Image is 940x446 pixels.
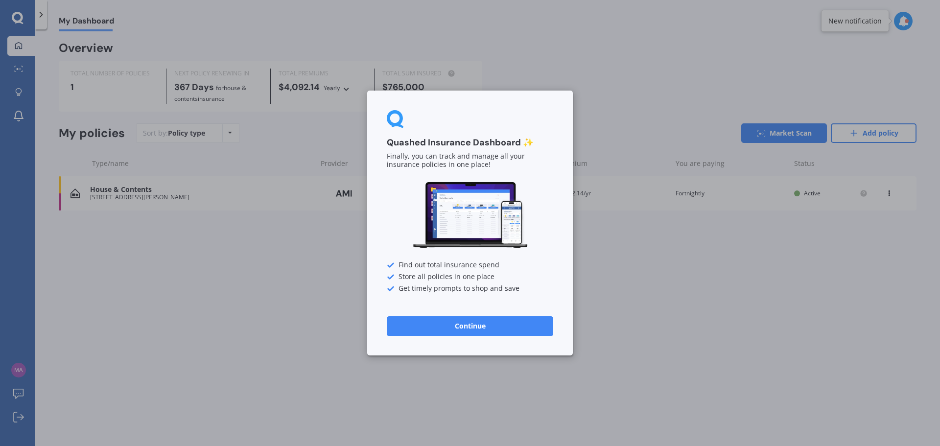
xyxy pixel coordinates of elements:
[387,261,553,269] div: Find out total insurance spend
[387,273,553,281] div: Store all policies in one place
[387,285,553,293] div: Get timely prompts to shop and save
[387,137,553,148] h3: Quashed Insurance Dashboard ✨
[387,153,553,169] p: Finally, you can track and manage all your insurance policies in one place!
[411,181,529,250] img: Dashboard
[387,316,553,336] button: Continue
